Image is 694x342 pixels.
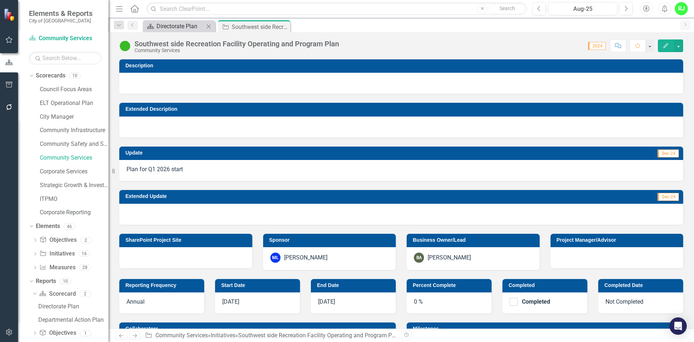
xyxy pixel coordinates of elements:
h3: Project Manager/Advisor [557,237,680,243]
span: [DATE] [318,298,335,305]
h3: End Date [317,283,392,288]
a: Community Services [155,332,208,339]
a: Corporate Services [40,168,108,176]
a: Scorecard [39,290,76,298]
a: Corporate Reporting [40,208,108,217]
a: Community Services [40,154,108,162]
div: 0 % [407,292,492,313]
div: BA [414,253,424,263]
h3: Update [125,150,368,156]
a: Strategic Growth & Investment [40,181,108,190]
div: [PERSON_NAME] [284,254,327,262]
a: Departmental Action Plan [37,314,108,325]
h3: Extended Description [125,106,680,112]
div: Departmental Action Plan [38,317,108,323]
button: Search [489,4,525,14]
input: Search Below... [29,52,101,64]
div: Directorate Plan [38,303,108,310]
a: Elements [36,222,60,231]
img: ClearPoint Strategy [4,8,16,21]
div: Open Intercom Messenger [669,317,687,335]
div: Not Completed [598,292,683,313]
span: [DATE] [222,298,239,305]
div: Southwest side Recreation Facility Operating and Program Plan [134,40,339,48]
span: 2024 [588,42,606,50]
p: Plan for Q1 2026 start [127,165,676,174]
a: Initiatives [211,332,235,339]
h3: SharePoint Project Site [125,237,249,243]
div: Annual [119,292,204,313]
div: ML [270,253,280,263]
a: Community Services [29,34,101,43]
button: RJ [675,2,688,15]
small: City of [GEOGRAPHIC_DATA] [29,18,93,24]
span: Elements & Reports [29,9,93,18]
div: [PERSON_NAME] [428,254,471,262]
div: Aug-25 [551,5,615,13]
a: Council Focus Areas [40,85,108,94]
a: Directorate Plan [145,22,204,31]
div: 10 [60,278,71,284]
h3: Sponsor [269,237,393,243]
a: City Manager [40,113,108,121]
div: 46 [64,223,75,229]
a: Reports [36,277,56,286]
a: ELT Operational Plan [40,99,108,107]
h3: Completed Date [604,283,680,288]
div: 2 [80,291,91,297]
a: Community Safety and Social Services [40,140,108,148]
h3: Extended Update [125,194,487,199]
h3: Description [125,63,680,68]
div: Directorate Plan [157,22,204,31]
a: Measures [39,263,75,272]
span: Dec-24 [657,193,679,201]
a: ITPMO [40,195,108,203]
h3: Percent Complete [413,283,488,288]
h3: Reporting Frequency [125,283,201,288]
a: Objectives [39,329,76,337]
button: Aug-25 [548,2,617,15]
div: 28 [79,265,91,271]
div: » » [145,332,396,340]
div: 16 [78,251,90,257]
div: Community Services [134,48,339,53]
h3: Milestones [413,326,680,332]
h3: Start Date [221,283,296,288]
div: 1 [80,330,91,336]
div: 10 [69,73,81,79]
h3: Business Owner/Lead [413,237,536,243]
a: Objectives [39,236,76,244]
h3: Completed [509,283,584,288]
div: 2 [80,237,92,243]
span: Search [500,5,515,11]
a: Community Infrastructure [40,126,108,135]
a: Initiatives [39,250,74,258]
input: Search ClearPoint... [146,3,527,15]
img: Approved (Not Started) [119,40,131,52]
h3: Collaborators [125,326,392,332]
div: Southwest side Recreation Facility Operating and Program Plan [238,332,400,339]
div: Southwest side Recreation Facility Operating and Program Plan [232,22,288,31]
a: Scorecards [36,72,65,80]
a: Directorate Plan [37,300,108,312]
span: Dec-24 [657,149,679,157]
